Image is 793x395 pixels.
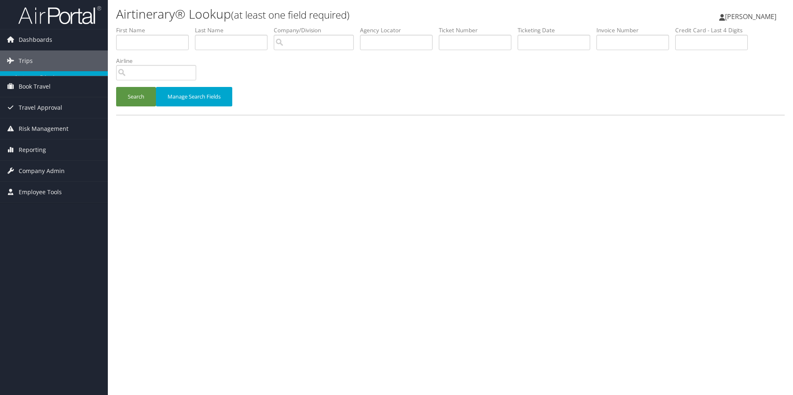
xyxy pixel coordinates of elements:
span: Book Travel [19,76,51,97]
label: Company/Division [274,26,360,34]
label: Ticketing Date [518,26,596,34]
span: Trips [19,51,33,71]
label: Airline [116,57,202,65]
span: [PERSON_NAME] [725,12,776,21]
span: Travel Approval [19,97,62,118]
label: Invoice Number [596,26,675,34]
label: Credit Card - Last 4 Digits [675,26,754,34]
span: Employee Tools [19,182,62,202]
span: Reporting [19,140,46,160]
span: Company Admin [19,161,65,181]
button: Search [116,87,156,106]
button: Manage Search Fields [156,87,232,106]
label: Agency Locator [360,26,439,34]
small: (at least one field required) [231,8,350,22]
label: First Name [116,26,195,34]
a: [PERSON_NAME] [719,4,785,29]
span: Risk Management [19,118,68,139]
label: Ticket Number [439,26,518,34]
img: airportal-logo.png [18,5,101,25]
span: Dashboards [19,29,52,50]
h1: Airtinerary® Lookup [116,5,562,23]
label: Last Name [195,26,274,34]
